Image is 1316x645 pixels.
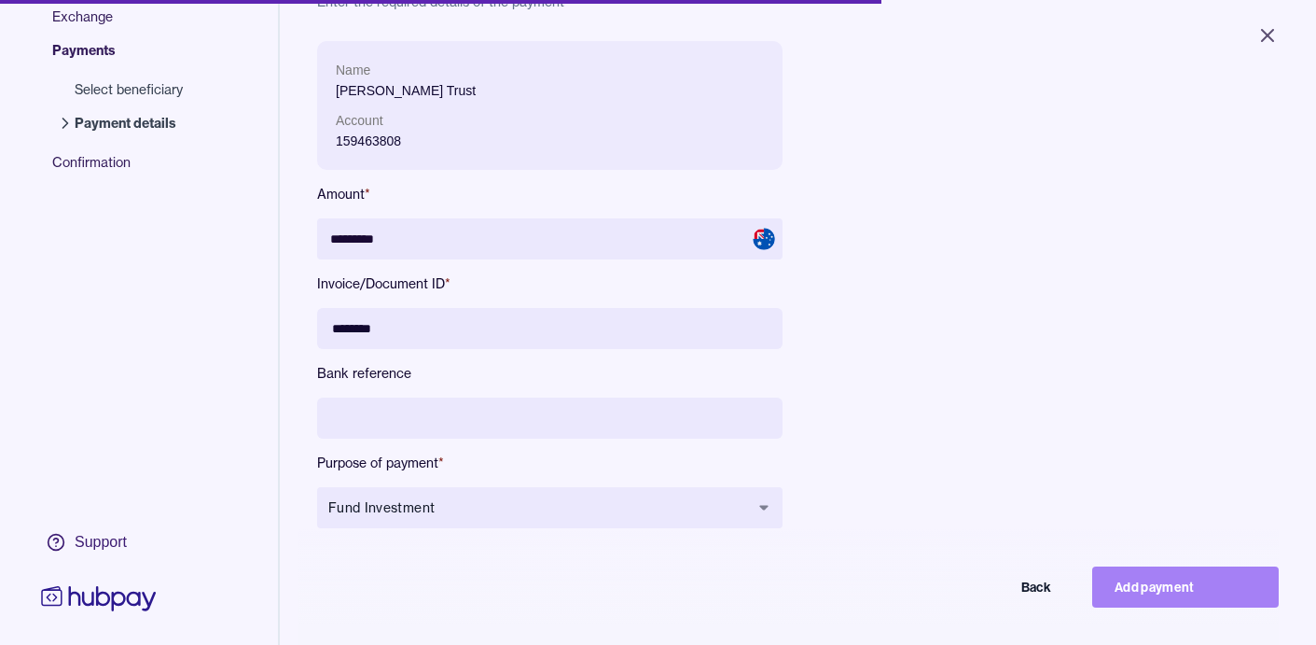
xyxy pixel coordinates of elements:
[336,110,764,131] p: Account
[75,114,183,133] span: Payment details
[336,131,764,151] p: 159463808
[328,498,749,517] span: Fund Investment
[52,153,201,187] span: Confirmation
[75,80,183,99] span: Select beneficiary
[37,523,160,562] a: Support
[317,454,783,472] label: Purpose of payment
[317,364,783,383] label: Bank reference
[75,532,127,553] div: Support
[52,7,201,41] span: Exchange
[317,274,783,293] label: Invoice/Document ID
[52,41,201,75] span: Payments
[887,567,1074,608] button: Back
[317,185,783,203] label: Amount
[1234,15,1301,56] button: Close
[336,60,764,80] p: Name
[336,80,764,101] p: [PERSON_NAME] Trust
[1092,567,1279,608] button: Add payment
